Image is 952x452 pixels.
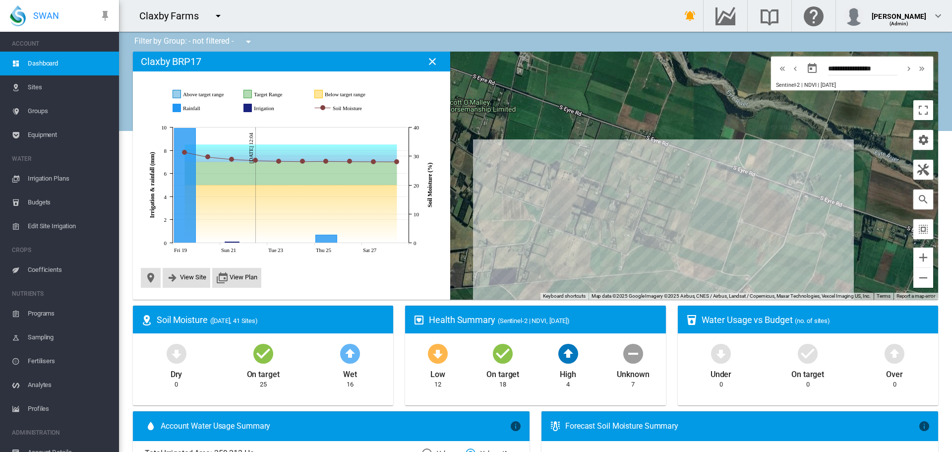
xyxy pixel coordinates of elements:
[491,341,515,365] md-icon: icon-checkbox-marked-circle
[795,317,830,324] span: (no. of sites)
[903,63,914,74] md-icon: icon-chevron-right
[244,104,304,113] g: Irrigation
[206,155,210,159] circle: Soil Moisture Sep 20, 2025 29.64445696519218
[802,59,822,78] button: md-calendar
[316,235,337,243] g: Rainfall Sep 25, 2025 0.7
[149,152,156,218] tspan: Irrigation & rainfall (mm)
[560,365,576,380] div: High
[758,10,781,22] md-icon: Search the knowledge base
[917,194,929,205] md-icon: icon-magnify
[145,272,157,284] button: icon-map-marker
[164,240,167,246] tspan: 0
[414,183,419,189] tspan: 20
[277,159,281,163] circle: Soil Moisture Sep 23, 2025 28.20973254743675
[28,191,111,214] span: Budgets
[242,36,254,48] md-icon: icon-menu-down
[883,341,906,365] md-icon: icon-arrow-up-bold-circle
[225,242,239,243] g: Irrigation Sep 21, 2025 0.1
[566,380,570,389] div: 4
[414,125,419,130] tspan: 40
[777,63,788,74] md-icon: icon-chevron-double-left
[680,6,700,26] button: icon-bell-ring
[208,6,228,26] button: icon-menu-down
[161,421,510,432] span: Account Water Usage Summary
[877,293,891,299] a: Terms
[251,341,275,365] md-icon: icon-checkbox-marked-circle
[422,52,442,71] button: Close
[99,10,111,22] md-icon: icon-pin
[171,365,182,380] div: Dry
[711,365,732,380] div: Under
[802,10,826,22] md-icon: Click here for help
[167,272,178,284] md-icon: icon-arrow-right-bold
[28,123,111,147] span: Equipment
[702,314,930,326] div: Water Usage vs Budget
[806,380,810,389] div: 0
[338,341,362,365] md-icon: icon-arrow-up-bold-circle
[164,148,167,154] tspan: 8
[617,365,649,380] div: Unknown
[248,132,254,164] tspan: [DATE] 12:04
[164,194,167,200] tspan: 4
[565,421,918,432] div: Forecast Soil Moisture Summary
[913,268,933,288] button: Zoom out
[902,63,915,74] button: icon-chevron-right
[180,273,206,281] span: View Site
[164,217,167,223] tspan: 2
[173,90,234,99] g: Above target range
[164,171,167,177] tspan: 6
[12,425,111,441] span: ADMINISTRATION
[913,248,933,267] button: Zoom in
[12,36,111,52] span: ACCOUNT
[175,380,178,389] div: 0
[932,10,944,22] md-icon: icon-chevron-down
[28,373,111,397] span: Analytes
[216,272,257,284] button: icon-calendar-multiple View Plan
[28,167,111,191] span: Irrigation Plans
[714,10,737,22] md-icon: Go to the Data Hub
[260,380,267,389] div: 25
[592,293,871,299] span: Map data ©2025 Google Imagery ©2025 Airbus, CNES / Airbus, Landsat / Copernicus, Maxar Technologi...
[221,247,236,253] tspan: Sun 21
[230,273,257,281] span: View Plan
[173,104,234,113] g: Rainfall
[686,314,698,326] md-icon: icon-cup-water
[486,365,519,380] div: On target
[776,82,816,88] span: Sentinel-2 | NDVI
[414,153,419,159] tspan: 30
[890,21,909,26] span: (Admin)
[709,341,733,365] md-icon: icon-arrow-down-bold-circle
[315,90,375,99] g: Below target range
[139,9,208,23] div: Claxby Farms
[28,397,111,421] span: Profiles
[343,365,357,380] div: Wet
[430,365,445,380] div: Low
[791,365,824,380] div: On target
[498,317,570,324] span: (Sentinel-2 | NDVI, [DATE])
[510,420,522,432] md-icon: icon-information
[347,380,354,389] div: 16
[210,317,258,324] span: ([DATE], 41 Sites)
[10,5,26,26] img: SWAN-Landscape-Logo-Colour-drop.png
[915,63,928,74] button: icon-chevron-double-right
[886,365,903,380] div: Over
[776,63,789,74] button: icon-chevron-double-left
[141,314,153,326] md-icon: icon-map-marker-radius
[212,10,224,22] md-icon: icon-menu-down
[238,32,258,52] button: icon-menu-down
[426,341,450,365] md-icon: icon-arrow-down-bold-circle
[426,56,438,67] md-icon: icon-close
[127,32,261,52] div: Filter by Group: - not filtered -
[141,56,201,67] h2: Claxby BRP17
[621,341,645,365] md-icon: icon-minus-circle
[413,314,425,326] md-icon: icon-heart-box-outline
[268,247,283,253] tspan: Tue 23
[429,314,657,326] div: Health Summary
[684,10,696,22] md-icon: icon-bell-ring
[913,100,933,120] button: Toggle fullscreen view
[348,159,352,163] circle: Soil Moisture Sep 26, 2025 28.096216568429593
[12,151,111,167] span: WATER
[33,9,59,22] span: SWAN
[790,63,801,74] md-icon: icon-chevron-left
[414,211,419,217] tspan: 10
